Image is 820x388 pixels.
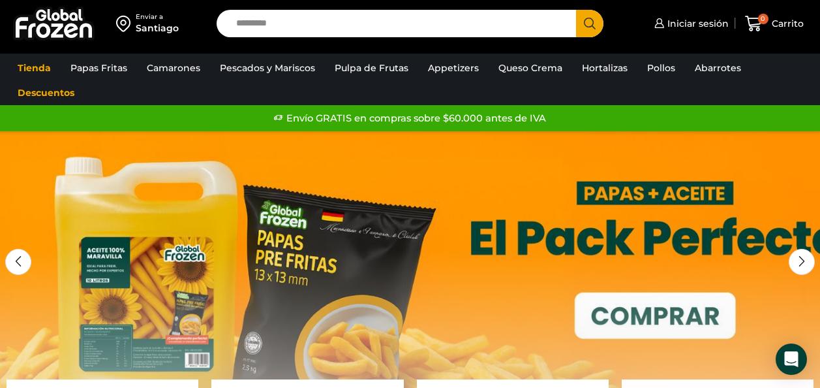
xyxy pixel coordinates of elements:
[664,17,729,30] span: Iniciar sesión
[5,249,31,275] div: Previous slide
[651,10,729,37] a: Iniciar sesión
[11,80,81,105] a: Descuentos
[421,56,485,80] a: Appetizers
[576,10,603,37] button: Search button
[776,344,807,375] div: Open Intercom Messenger
[575,56,634,80] a: Hortalizas
[742,8,807,39] a: 0 Carrito
[136,22,179,35] div: Santiago
[641,56,682,80] a: Pollos
[213,56,322,80] a: Pescados y Mariscos
[758,14,768,24] span: 0
[492,56,569,80] a: Queso Crema
[11,56,57,80] a: Tienda
[116,12,136,35] img: address-field-icon.svg
[136,12,179,22] div: Enviar a
[328,56,415,80] a: Pulpa de Frutas
[768,17,804,30] span: Carrito
[789,249,815,275] div: Next slide
[64,56,134,80] a: Papas Fritas
[688,56,748,80] a: Abarrotes
[140,56,207,80] a: Camarones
